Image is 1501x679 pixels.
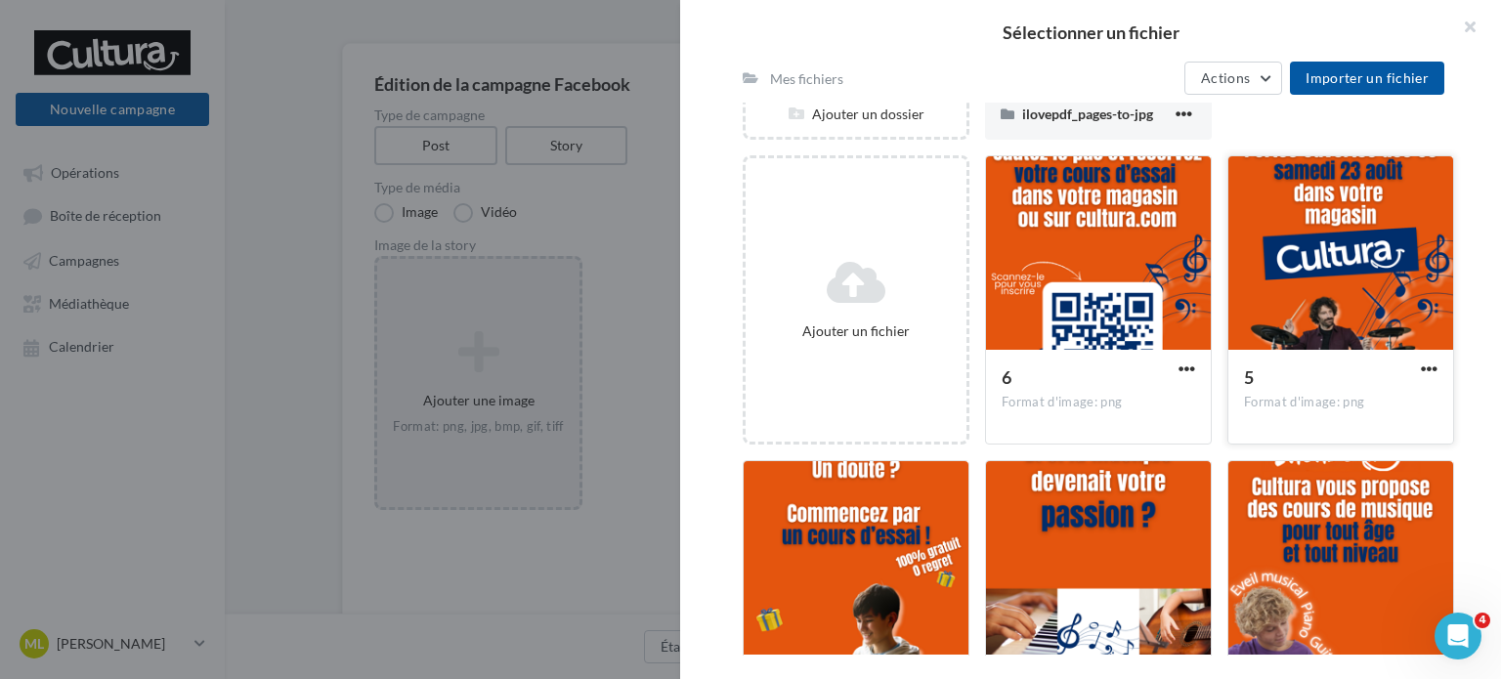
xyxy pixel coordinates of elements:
div: Ajouter un dossier [746,105,966,124]
div: Format d'image: png [1244,394,1437,411]
span: Actions [1201,69,1250,86]
span: ilovepdf_pages-to-jpg [1022,106,1153,122]
button: Importer un fichier [1290,62,1444,95]
span: 4 [1475,613,1490,628]
button: Actions [1184,62,1282,95]
span: Importer un fichier [1306,69,1429,86]
div: Ajouter un fichier [753,321,959,341]
div: Mes fichiers [770,69,843,89]
h2: Sélectionner un fichier [711,23,1470,41]
iframe: Intercom live chat [1435,613,1481,659]
div: Format d'image: png [1002,394,1195,411]
span: 5 [1244,366,1254,388]
span: 6 [1002,366,1011,388]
